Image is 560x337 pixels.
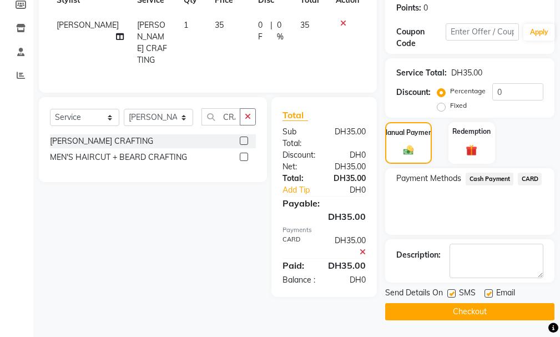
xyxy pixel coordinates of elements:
[274,149,324,161] div: Discount:
[446,23,519,41] input: Enter Offer / Coupon Code
[462,143,481,157] img: _gift.svg
[450,86,486,96] label: Percentage
[324,161,374,173] div: DH35.00
[385,287,443,301] span: Send Details On
[324,235,374,258] div: DH35.00
[396,67,447,79] div: Service Total:
[523,24,555,41] button: Apply
[274,210,374,223] div: DH35.00
[274,173,324,184] div: Total:
[270,19,273,43] span: |
[466,173,513,185] span: Cash Payment
[274,235,324,258] div: CARD
[396,173,461,184] span: Payment Methods
[451,67,482,79] div: DH35.00
[400,144,417,156] img: _cash.svg
[396,249,441,261] div: Description:
[215,20,224,30] span: 35
[396,87,431,98] div: Discount:
[320,259,374,272] div: DH35.00
[324,274,374,286] div: DH0
[382,128,435,138] label: Manual Payment
[57,20,119,30] span: [PERSON_NAME]
[324,149,374,161] div: DH0
[274,161,324,173] div: Net:
[385,303,554,320] button: Checkout
[300,20,309,30] span: 35
[277,19,287,43] span: 0 %
[258,19,266,43] span: 0 F
[324,173,374,184] div: DH35.00
[50,152,187,163] div: MEN'S HAIRCUT + BEARD CRAFTING
[274,126,324,149] div: Sub Total:
[274,259,320,272] div: Paid:
[324,126,374,149] div: DH35.00
[274,197,374,210] div: Payable:
[50,135,153,147] div: [PERSON_NAME] CRAFTING
[450,100,467,110] label: Fixed
[184,20,188,30] span: 1
[201,108,240,125] input: Search or Scan
[282,109,308,121] span: Total
[459,287,476,301] span: SMS
[452,127,491,137] label: Redemption
[274,274,324,286] div: Balance :
[282,225,366,235] div: Payments
[518,173,542,185] span: CARD
[423,2,428,14] div: 0
[496,287,515,301] span: Email
[137,20,167,65] span: [PERSON_NAME] CRAFTING
[274,184,332,196] a: Add Tip
[396,2,421,14] div: Points:
[332,184,374,196] div: DH0
[396,26,445,49] div: Coupon Code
